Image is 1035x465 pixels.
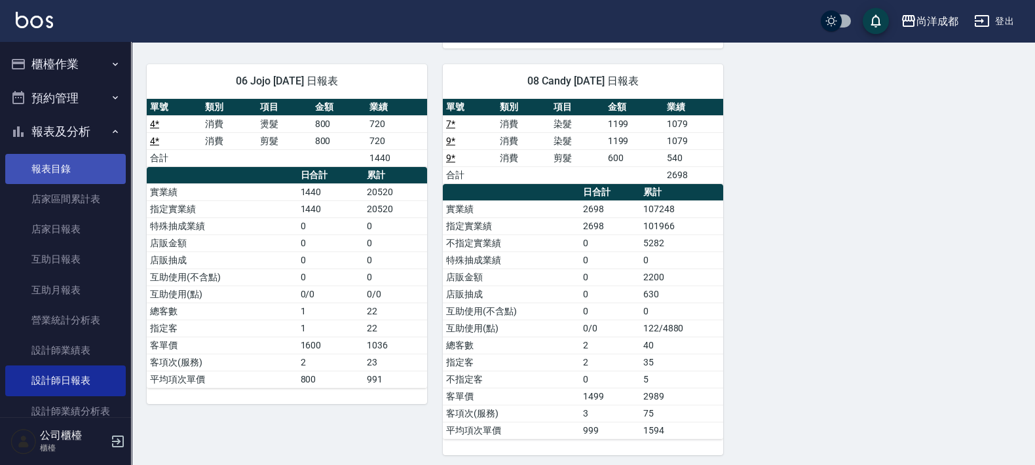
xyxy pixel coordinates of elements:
[550,149,604,166] td: 剪髮
[443,166,497,183] td: 合計
[40,442,107,454] p: 櫃檯
[443,422,580,439] td: 平均項次單價
[443,286,580,303] td: 店販抽成
[364,269,427,286] td: 0
[366,132,427,149] td: 720
[147,149,202,166] td: 合計
[257,99,312,116] th: 項目
[664,149,723,166] td: 540
[5,115,126,149] button: 報表及分析
[550,132,604,149] td: 染髮
[640,303,723,320] td: 0
[640,184,723,201] th: 累計
[202,99,257,116] th: 類別
[895,8,964,35] button: 尚洋成都
[5,335,126,365] a: 設計師業績表
[147,320,297,337] td: 指定客
[443,200,580,217] td: 實業績
[297,251,364,269] td: 0
[297,371,364,388] td: 800
[497,132,550,149] td: 消費
[147,337,297,354] td: 客單價
[5,184,126,214] a: 店家區間累計表
[580,234,640,251] td: 0
[640,251,723,269] td: 0
[364,320,427,337] td: 22
[459,75,707,88] span: 08 Candy [DATE] 日報表
[147,354,297,371] td: 客項次(服務)
[297,183,364,200] td: 1440
[364,251,427,269] td: 0
[605,115,664,132] td: 1199
[147,269,297,286] td: 互助使用(不含點)
[640,286,723,303] td: 630
[366,149,427,166] td: 1440
[640,234,723,251] td: 5282
[162,75,411,88] span: 06 Jojo [DATE] 日報表
[364,234,427,251] td: 0
[5,305,126,335] a: 營業統計分析表
[640,371,723,388] td: 5
[443,217,580,234] td: 指定實業績
[443,388,580,405] td: 客單價
[443,251,580,269] td: 特殊抽成業績
[147,286,297,303] td: 互助使用(點)
[147,200,297,217] td: 指定實業績
[580,320,640,337] td: 0/0
[364,371,427,388] td: 991
[364,183,427,200] td: 20520
[605,99,664,116] th: 金額
[580,184,640,201] th: 日合計
[297,354,364,371] td: 2
[443,303,580,320] td: 互助使用(不含點)
[497,115,550,132] td: 消費
[364,217,427,234] td: 0
[580,251,640,269] td: 0
[640,217,723,234] td: 101966
[443,99,497,116] th: 單號
[202,132,257,149] td: 消費
[640,269,723,286] td: 2200
[297,200,364,217] td: 1440
[257,115,312,132] td: 燙髮
[580,286,640,303] td: 0
[443,371,580,388] td: 不指定客
[312,99,367,116] th: 金額
[366,99,427,116] th: 業績
[297,269,364,286] td: 0
[580,303,640,320] td: 0
[605,132,664,149] td: 1199
[364,303,427,320] td: 22
[497,149,550,166] td: 消費
[605,149,664,166] td: 600
[916,13,958,29] div: 尚洋成都
[312,132,367,149] td: 800
[580,371,640,388] td: 0
[147,183,297,200] td: 實業績
[664,166,723,183] td: 2698
[147,217,297,234] td: 特殊抽成業績
[443,405,580,422] td: 客項次(服務)
[5,244,126,274] a: 互助日報表
[297,167,364,184] th: 日合計
[580,337,640,354] td: 2
[297,337,364,354] td: 1600
[364,337,427,354] td: 1036
[297,286,364,303] td: 0/0
[640,337,723,354] td: 40
[580,388,640,405] td: 1499
[257,132,312,149] td: 剪髮
[443,354,580,371] td: 指定客
[202,115,257,132] td: 消費
[640,200,723,217] td: 107248
[443,234,580,251] td: 不指定實業績
[364,167,427,184] th: 累計
[580,405,640,422] td: 3
[664,132,723,149] td: 1079
[969,9,1019,33] button: 登出
[5,275,126,305] a: 互助月報表
[147,234,297,251] td: 店販金額
[297,234,364,251] td: 0
[364,286,427,303] td: 0/0
[5,214,126,244] a: 店家日報表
